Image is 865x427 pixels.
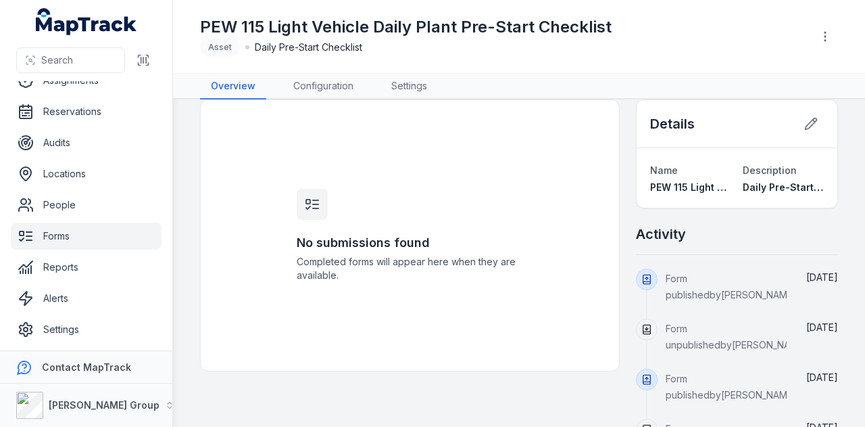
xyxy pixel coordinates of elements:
time: 11/07/2025, 10:46:45 am [806,372,838,383]
h2: Activity [636,225,686,244]
strong: [PERSON_NAME] Group [49,399,159,411]
span: Form published by [PERSON_NAME] [666,273,797,300]
a: Overview [200,74,266,99]
a: Reports [11,254,162,281]
span: Daily Pre-Start Checklist [743,181,862,193]
span: [DATE] [806,321,838,333]
a: Settings [380,74,438,99]
a: Settings [11,316,162,343]
a: Alerts [11,285,162,312]
span: [DATE] [806,271,838,283]
a: Configuration [282,74,364,99]
span: [DATE] [806,372,838,383]
span: Name [650,164,678,176]
h2: Details [650,114,695,133]
a: Audits [11,129,162,156]
h3: No submissions found [297,233,524,252]
span: Form published by [PERSON_NAME] [666,373,797,401]
span: Completed forms will appear here when they are available. [297,255,524,282]
span: Daily Pre-Start Checklist [255,41,362,54]
a: MapTrack [36,8,137,35]
a: Locations [11,160,162,187]
strong: Contact MapTrack [42,361,131,373]
time: 11/08/2025, 9:30:28 am [806,271,838,283]
span: Search [41,53,73,67]
h1: PEW 115 Light Vehicle Daily Plant Pre-Start Checklist [200,16,612,38]
a: People [11,192,162,219]
a: Forms [11,223,162,250]
span: Form unpublished by [PERSON_NAME] [666,323,808,351]
time: 11/08/2025, 9:30:02 am [806,321,838,333]
div: Asset [200,38,240,57]
a: Reservations [11,98,162,125]
span: Description [743,164,797,176]
button: Search [16,47,125,73]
